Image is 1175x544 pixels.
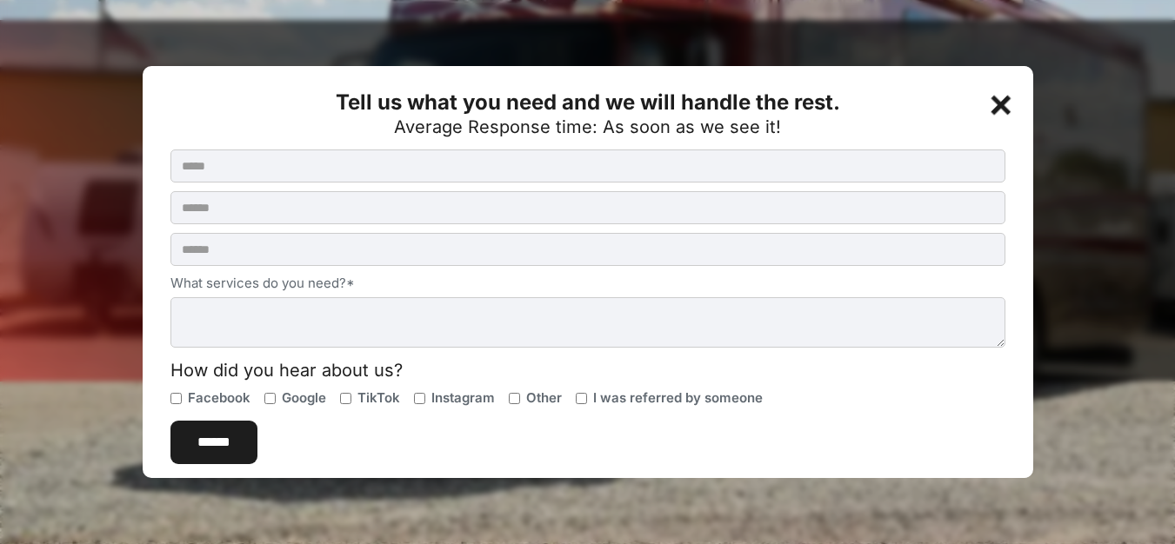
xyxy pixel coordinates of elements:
span: Other [526,389,562,407]
div: + [985,85,1020,120]
span: I was referred by someone [593,389,763,407]
span: Facebook [188,389,250,407]
input: Other [509,393,520,404]
form: Contact Us Button Form (Homepage) [170,149,1005,464]
strong: Tell us what you need and we will handle the rest. [336,90,840,115]
input: Google [264,393,276,404]
div: How did you hear about us? [170,362,1005,379]
label: What services do you need?* [170,275,1005,292]
span: Instagram [431,389,495,407]
input: TikTok [340,393,351,404]
input: Instagram [414,393,425,404]
span: Google [282,389,326,407]
input: I was referred by someone [576,393,587,404]
div: Average Response time: As soon as we see it! [394,118,781,136]
span: TikTok [357,389,400,407]
input: Facebook [170,393,182,404]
